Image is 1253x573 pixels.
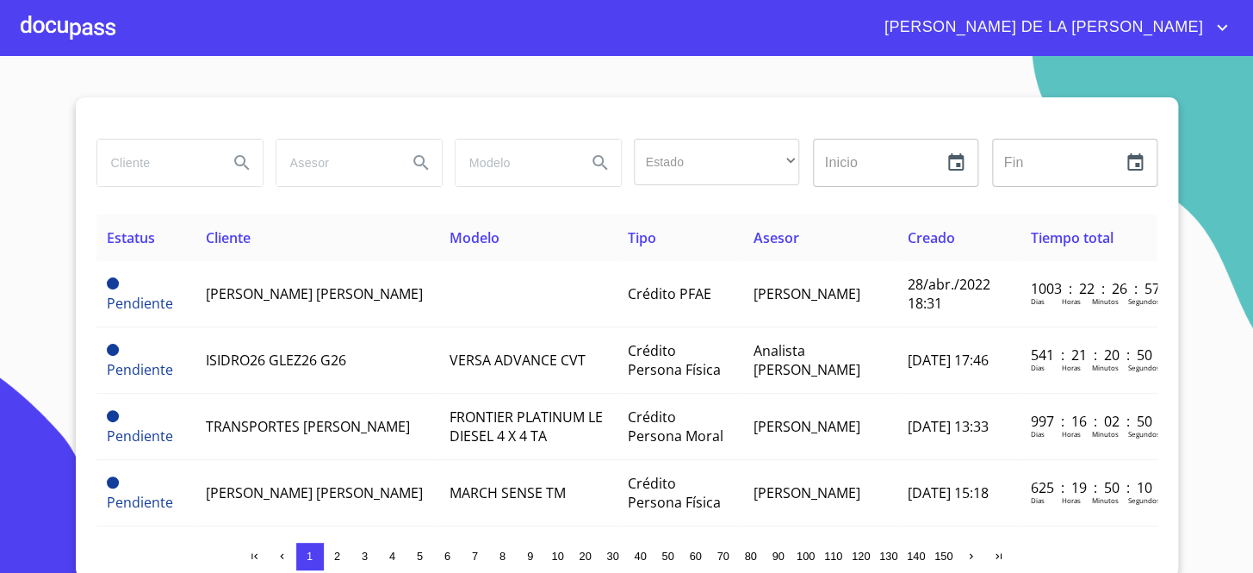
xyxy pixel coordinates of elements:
input: search [97,140,214,186]
span: 6 [444,550,450,563]
p: Horas [1061,296,1080,306]
button: 3 [351,543,379,570]
span: VERSA ADVANCE CVT [450,351,586,370]
span: 4 [389,550,395,563]
span: 28/abr./2022 18:31 [907,275,989,313]
button: 90 [765,543,792,570]
p: Minutos [1091,495,1118,505]
p: 625 : 19 : 50 : 10 [1030,478,1146,497]
p: 1003 : 22 : 26 : 57 [1030,279,1146,298]
span: [PERSON_NAME] [754,483,860,502]
span: 100 [797,550,815,563]
button: 4 [379,543,406,570]
p: Segundos [1127,296,1159,306]
button: 70 [710,543,737,570]
p: Dias [1030,495,1044,505]
span: Asesor [754,228,799,247]
span: 60 [689,550,701,563]
span: 5 [417,550,423,563]
span: [PERSON_NAME] [754,417,860,436]
button: 6 [434,543,462,570]
span: 10 [551,550,563,563]
span: 20 [579,550,591,563]
span: 110 [824,550,842,563]
button: 20 [572,543,599,570]
span: Pendiente [107,410,119,422]
span: 3 [362,550,368,563]
button: 5 [406,543,434,570]
span: Crédito Persona Física [628,341,721,379]
span: [DATE] 15:18 [907,483,988,502]
span: 70 [716,550,729,563]
span: TRANSPORTES [PERSON_NAME] [205,417,409,436]
span: 150 [934,550,952,563]
span: [DATE] 17:46 [907,351,988,370]
span: Cliente [205,228,250,247]
button: 140 [903,543,930,570]
span: 30 [606,550,618,563]
span: 7 [472,550,478,563]
button: 40 [627,543,654,570]
span: Tiempo total [1030,228,1113,247]
button: 2 [324,543,351,570]
span: Pendiente [107,277,119,290]
button: 100 [792,543,820,570]
span: [PERSON_NAME] [754,284,860,303]
span: 40 [634,550,646,563]
p: Minutos [1091,363,1118,372]
span: Pendiente [107,493,173,512]
span: MARCH SENSE TM [450,483,566,502]
span: Crédito Persona Física [628,474,721,512]
span: Pendiente [107,476,119,489]
button: 150 [930,543,958,570]
p: Minutos [1091,429,1118,439]
p: Horas [1061,429,1080,439]
input: search [456,140,573,186]
span: FRONTIER PLATINUM LE DIESEL 4 X 4 TA [450,408,603,445]
span: [DATE] 13:33 [907,417,988,436]
div: ​ [634,139,799,185]
span: 130 [879,550,897,563]
button: 1 [296,543,324,570]
p: Horas [1061,363,1080,372]
button: 8 [489,543,517,570]
span: 80 [744,550,756,563]
span: 120 [852,550,870,563]
span: ISIDRO26 GLEZ26 G26 [205,351,345,370]
button: 80 [737,543,765,570]
button: 120 [847,543,875,570]
span: Pendiente [107,294,173,313]
span: [PERSON_NAME] [PERSON_NAME] [205,483,422,502]
button: 50 [654,543,682,570]
span: 50 [661,550,673,563]
span: Crédito Persona Moral [628,408,723,445]
span: Analista [PERSON_NAME] [754,341,860,379]
p: Segundos [1127,495,1159,505]
button: 10 [544,543,572,570]
button: 30 [599,543,627,570]
span: 2 [334,550,340,563]
span: Pendiente [107,344,119,356]
span: 90 [772,550,784,563]
span: Modelo [450,228,499,247]
span: 8 [499,550,506,563]
span: Estatus [107,228,155,247]
button: 7 [462,543,489,570]
span: 140 [907,550,925,563]
p: Segundos [1127,363,1159,372]
button: account of current user [872,14,1232,41]
span: Pendiente [107,427,173,445]
button: 130 [875,543,903,570]
p: Dias [1030,363,1044,372]
button: Search [400,142,442,184]
span: Creado [907,228,954,247]
span: [PERSON_NAME] [PERSON_NAME] [205,284,422,303]
span: Tipo [628,228,656,247]
button: Search [221,142,263,184]
span: 9 [527,550,533,563]
input: search [276,140,394,186]
p: Dias [1030,429,1044,439]
button: 60 [682,543,710,570]
button: 110 [820,543,847,570]
span: Pendiente [107,360,173,379]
